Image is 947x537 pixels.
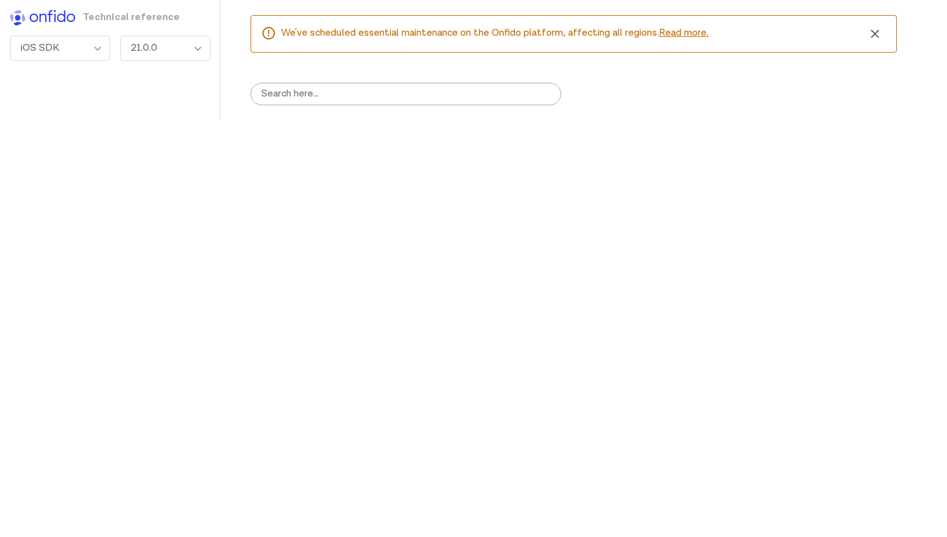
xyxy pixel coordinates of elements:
input: Search here… [251,83,561,105]
div: iOS SDK [10,36,110,61]
button: Submit your search query. [554,68,561,120]
span: We've scheduled essential maintenance on the Onfido platform, affecting all regions. [281,26,864,42]
h1: Technical reference [83,10,147,31]
div: 21.0.0 [120,36,210,61]
img: h8y2NZtIVQ2cQAAAABJRU5ErkJggg== [10,10,75,26]
a: Read more. [659,26,708,39]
